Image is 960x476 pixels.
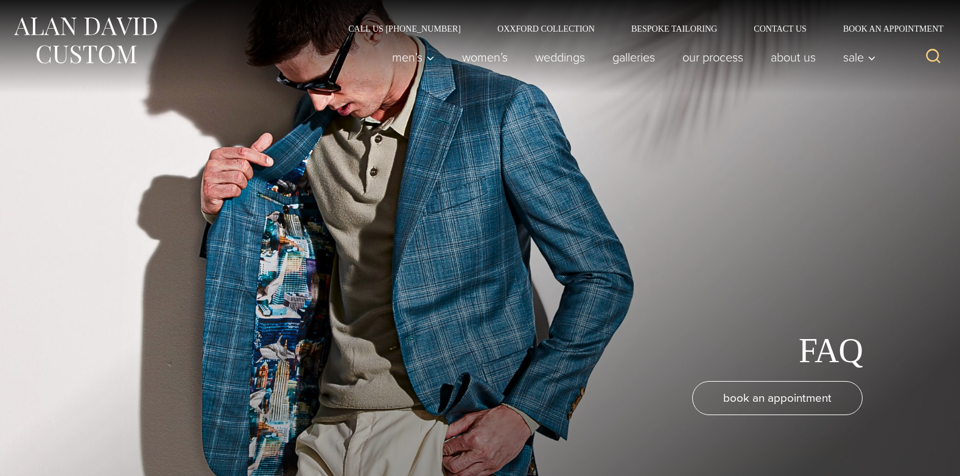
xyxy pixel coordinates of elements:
[613,24,735,33] a: Bespoke Tailoring
[669,45,757,69] a: Our Process
[330,24,479,33] a: Call Us [PHONE_NUMBER]
[735,24,825,33] a: Contact Us
[379,45,883,69] nav: Primary Navigation
[522,45,599,69] a: weddings
[825,24,948,33] a: Book an Appointment
[479,24,613,33] a: Oxxford Collection
[449,45,522,69] a: Women’s
[392,51,435,63] span: Men’s
[12,13,158,68] img: Alan David Custom
[843,51,876,63] span: Sale
[919,43,948,72] button: View Search Form
[599,45,669,69] a: Galleries
[799,331,863,371] h1: FAQ
[723,389,832,407] span: book an appointment
[330,24,948,33] nav: Secondary Navigation
[692,381,863,415] a: book an appointment
[757,45,830,69] a: About Us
